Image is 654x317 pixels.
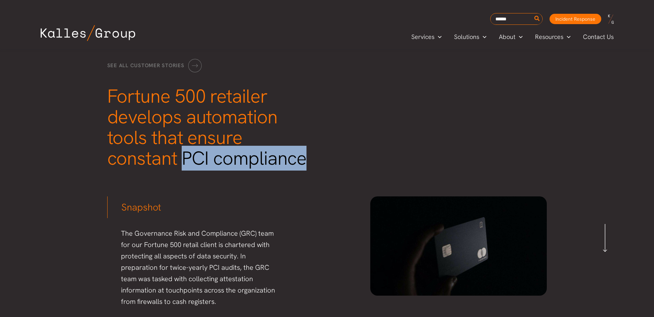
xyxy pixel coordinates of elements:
img: Fortune-500-Retailer-Develops-Automation-Tools-that-Ensure-Constant-PCI-Compliance [370,196,547,296]
h3: Snapshot [107,196,284,214]
span: Fortune 500 retailer develops automation tools that ensure constant PCI compliance [107,84,307,171]
button: Search [533,13,542,24]
span: Menu Toggle [434,32,442,42]
span: Menu Toggle [479,32,486,42]
a: Incident Response [550,14,601,24]
img: Kalles Group [41,25,135,41]
span: Solutions [454,32,479,42]
span: Contact Us [583,32,614,42]
nav: Primary Site Navigation [405,31,620,42]
span: Menu Toggle [515,32,523,42]
span: Resources [535,32,563,42]
span: Menu Toggle [563,32,571,42]
a: Contact Us [577,32,621,42]
a: ResourcesMenu Toggle [529,32,577,42]
p: The Governance Risk and Compliance (GRC) team for our Fortune 500 retail client is chartered with... [121,228,284,307]
a: See all customer stories [107,59,202,72]
span: About [499,32,515,42]
a: ServicesMenu Toggle [405,32,448,42]
a: SolutionsMenu Toggle [448,32,493,42]
a: AboutMenu Toggle [493,32,529,42]
span: Services [411,32,434,42]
